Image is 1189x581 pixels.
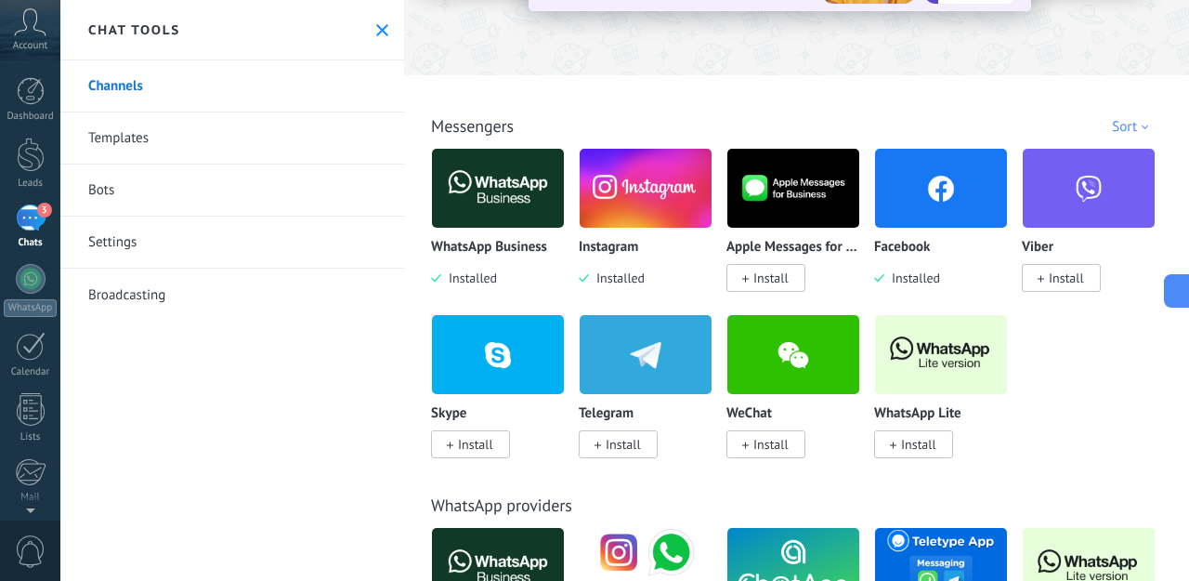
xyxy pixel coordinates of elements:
[884,270,940,286] span: Installed
[431,314,579,481] div: Skype
[432,310,564,400] img: skype.png
[4,299,57,317] div: WhatsApp
[726,314,874,481] div: WeChat
[431,495,572,516] a: WhatsApp providers
[431,148,579,314] div: WhatsApp Business
[874,148,1022,314] div: Facebook
[874,406,961,422] p: WhatsApp Lite
[4,431,58,443] div: Lists
[60,165,404,217] a: Bots
[60,217,404,269] a: Settings
[431,406,466,422] p: Skype
[579,148,726,314] div: Instagram
[1022,240,1053,256] p: Viber
[441,270,497,286] span: Installed
[1049,270,1084,286] span: Install
[874,314,1022,481] div: WhatsApp Lite
[726,406,772,422] p: WeChat
[13,40,47,52] span: Account
[1023,143,1155,233] img: viber.png
[4,111,58,123] div: Dashboard
[875,310,1007,400] img: logo_main.png
[579,314,726,481] div: Telegram
[60,269,404,321] a: Broadcasting
[4,237,58,249] div: Chats
[580,143,712,233] img: instagram.png
[753,270,789,286] span: Install
[606,436,641,453] span: Install
[37,203,52,218] span: 3
[1112,118,1155,136] div: Sort
[88,21,180,38] h2: Chat tools
[579,240,638,256] p: Instagram
[60,112,404,165] a: Templates
[4,178,58,190] div: Leads
[60,60,404,112] a: Channels
[4,366,58,378] div: Calendar
[901,436,936,453] span: Install
[753,436,789,453] span: Install
[432,143,564,233] img: logo_main.png
[726,240,860,256] p: Apple Messages for Business
[726,148,874,314] div: Apple Messages for Business
[727,143,859,233] img: logo_main.png
[1022,148,1169,314] div: Viber
[589,270,645,286] span: Installed
[431,240,547,256] p: WhatsApp Business
[874,240,930,256] p: Facebook
[875,143,1007,233] img: facebook.png
[580,310,712,400] img: telegram.png
[579,406,634,422] p: Telegram
[458,436,493,453] span: Install
[727,310,859,400] img: wechat.png
[4,492,58,504] div: Mail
